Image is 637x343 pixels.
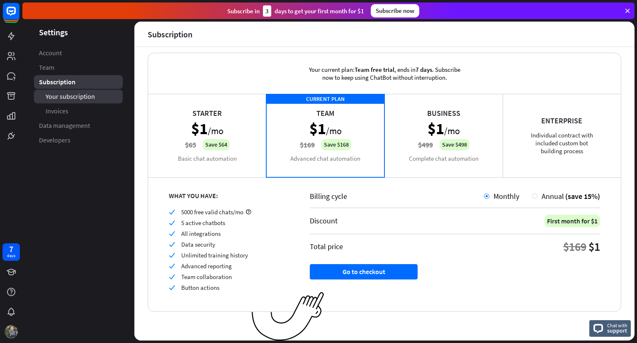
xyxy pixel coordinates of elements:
div: 3 [263,5,271,17]
div: Subscribe now [371,4,419,17]
a: Data management [34,119,123,132]
div: $1 [588,239,600,254]
span: Unlimited training history [181,251,248,259]
i: check [169,230,175,237]
i: check [169,284,175,291]
i: check [169,274,175,280]
div: Total price [310,242,343,251]
div: Subscription [148,29,192,39]
span: Data management [39,121,90,130]
span: Monthly [494,191,519,201]
img: ec979a0a656117aaf919.png [252,292,324,341]
i: check [169,209,175,215]
span: Data security [181,240,215,248]
div: 7 [9,245,13,253]
span: 5000 free valid chats/mo [181,208,243,216]
span: Advanced reporting [181,262,232,270]
a: 7 days [2,243,20,261]
span: All integrations [181,230,221,238]
span: Annual [542,191,564,201]
span: Account [39,49,62,57]
button: Go to checkout [310,264,418,279]
div: Discount [310,216,338,225]
span: Subscription [39,78,75,86]
span: Team collaboration [181,273,232,281]
a: Team [34,61,123,74]
div: Subscribe in days to get your first month for $1 [227,5,364,17]
button: Open LiveChat chat widget [7,3,32,28]
span: support [607,327,627,334]
span: Team free trial [355,66,394,73]
span: (save 15%) [565,191,600,201]
a: Account [34,46,123,60]
span: Your subscription [46,92,95,101]
a: Invoices [34,104,123,118]
div: $169 [563,239,586,254]
div: Billing cycle [310,191,484,201]
span: Developers [39,136,71,145]
i: check [169,241,175,247]
div: Your current plan: , ends in . Subscribe now to keep using ChatBot without interruption. [295,53,474,94]
div: WHAT YOU HAVE: [169,191,289,200]
span: Invoices [46,107,68,115]
div: days [7,253,15,259]
div: First month for $1 [545,215,600,227]
span: 7 days [416,66,432,73]
i: check [169,252,175,258]
a: Your subscription [34,90,123,103]
span: Chat with [607,321,627,329]
span: Button actions [181,284,219,292]
span: Team [39,63,54,72]
i: check [169,263,175,269]
header: Settings [22,27,134,38]
a: Developers [34,133,123,147]
i: check [169,220,175,226]
span: 5 active chatbots [181,219,225,227]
